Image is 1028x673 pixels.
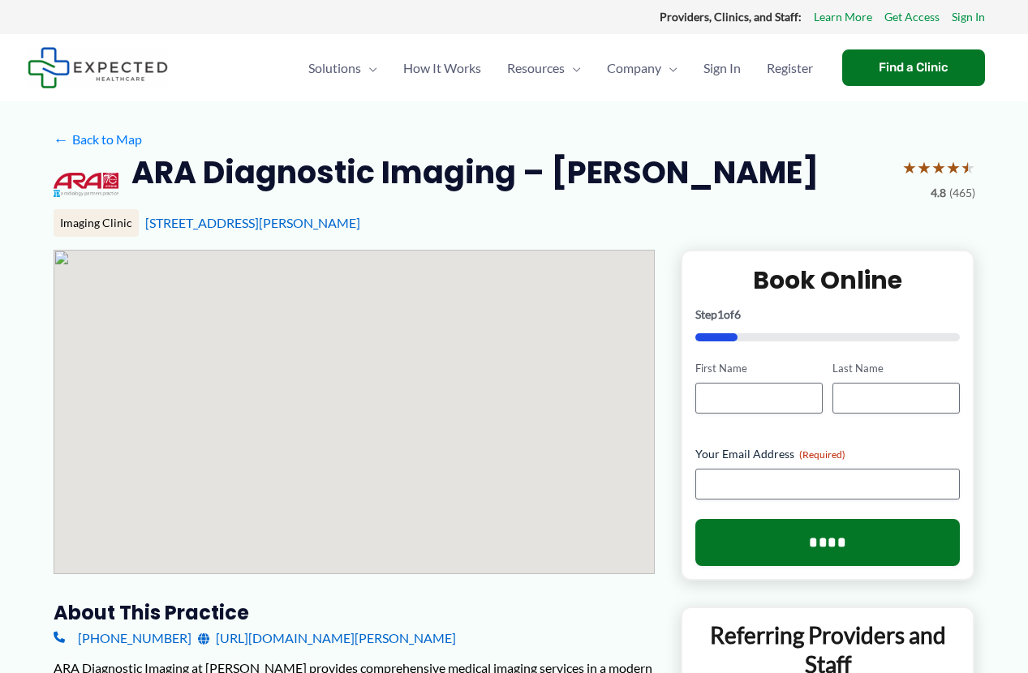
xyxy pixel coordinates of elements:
span: Menu Toggle [661,40,677,96]
span: 4.8 [931,182,946,204]
span: 6 [734,307,741,321]
a: ResourcesMenu Toggle [494,40,594,96]
span: Menu Toggle [565,40,581,96]
a: SolutionsMenu Toggle [295,40,390,96]
span: How It Works [403,40,481,96]
span: Company [607,40,661,96]
span: Solutions [308,40,361,96]
a: [URL][DOMAIN_NAME][PERSON_NAME] [198,626,456,650]
span: (Required) [799,448,845,461]
nav: Primary Site Navigation [295,40,826,96]
span: Resources [507,40,565,96]
span: ← [54,131,69,147]
a: [STREET_ADDRESS][PERSON_NAME] [145,215,360,230]
h2: Book Online [695,264,961,296]
a: ←Back to Map [54,127,142,152]
h3: About this practice [54,600,655,625]
a: Learn More [814,6,872,28]
span: Menu Toggle [361,40,377,96]
a: CompanyMenu Toggle [594,40,690,96]
span: ★ [946,152,961,182]
a: Register [754,40,826,96]
h2: ARA Diagnostic Imaging – [PERSON_NAME] [131,152,819,192]
a: [PHONE_NUMBER] [54,626,191,650]
label: Your Email Address [695,446,961,462]
span: ★ [902,152,917,182]
span: 1 [717,307,724,321]
span: (465) [949,182,975,204]
a: Find a Clinic [842,49,985,86]
span: ★ [961,152,975,182]
span: Sign In [703,40,741,96]
span: ★ [917,152,931,182]
label: Last Name [832,361,960,376]
div: Imaging Clinic [54,209,139,237]
a: Get Access [884,6,940,28]
span: ★ [931,152,946,182]
a: Sign In [690,40,754,96]
img: Expected Healthcare Logo - side, dark font, small [28,47,168,88]
strong: Providers, Clinics, and Staff: [660,10,802,24]
a: How It Works [390,40,494,96]
a: Sign In [952,6,985,28]
span: Register [767,40,813,96]
p: Step of [695,309,961,320]
label: First Name [695,361,823,376]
